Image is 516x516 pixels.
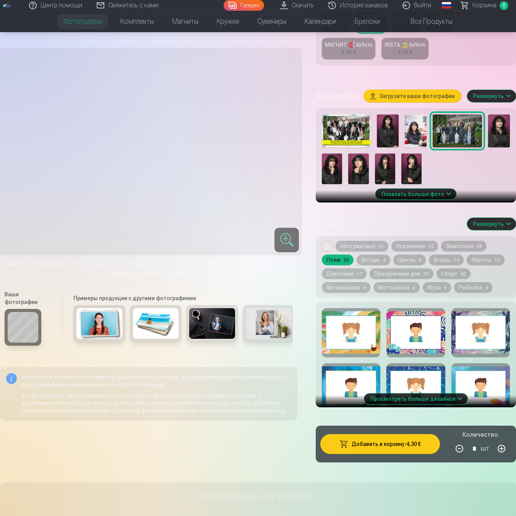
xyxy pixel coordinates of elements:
button: Игры6 [423,282,451,293]
p: Пожалуйста, проверьте внешний вид продукта перед заказом, фотографии на произведённом продукте бу... [21,373,291,389]
a: INSTA 🖼️ 6x9cm4,90 € [381,38,428,59]
button: Спорт60 [436,268,471,279]
a: Брелоки [346,11,389,32]
button: Праздничние дни37 [370,268,433,279]
span: 6 [444,285,446,291]
span: 15 [495,258,500,263]
span: 4 [383,258,386,263]
img: /fa1 [3,3,11,8]
h6: Примеры продукции с другими фотографиями [70,294,293,302]
span: 4 [412,285,415,291]
div: INSTA 🖼️ 6x9cm [385,41,425,49]
span: Корзина [472,1,497,10]
a: Кружки [208,11,248,32]
button: Развернуть [467,218,516,230]
button: Художники15 [391,241,438,251]
button: Животные28 [441,241,487,251]
span: 4 [485,285,488,291]
a: Все продукты [389,11,462,32]
button: Развернуть [467,90,516,102]
button: Загрузите ваши фотографии [364,90,461,102]
button: Пляж20 [322,255,354,265]
button: Мотоциклы4 [373,282,420,293]
span: Нажмите [182,261,204,267]
span: 37 [424,271,429,277]
span: 15 [428,244,433,249]
a: Фотографии [54,11,111,32]
a: Календари [295,11,346,32]
h5: Количество [462,430,498,439]
span: чтобы обрезать, повернуть или применить фильтр [107,261,293,276]
span: 0 [500,1,508,10]
span: Редакт. фото [214,261,248,267]
button: Абстрактные12 [336,241,388,251]
span: 28 [477,244,482,249]
div: 3,90 € [341,49,356,56]
a: Магниты [163,11,208,32]
h5: Дизайн [316,219,461,229]
div: МАГНИТ 🧲 6x9cm [325,41,372,49]
span: 17 [357,271,362,277]
button: Ягоды14 [429,255,464,265]
span: 14 [454,258,459,263]
span: " [248,261,251,267]
button: Фрукты15 [467,255,505,265]
div: 4,90 € [398,49,412,56]
span: 12 [378,244,384,249]
h3: Информация о продукте [6,488,510,502]
p: Все фотографии, представленные на нашем сайте, являются сжатыми копиями оригиналов с защитными зн... [21,392,291,415]
a: МАГНИТ 🧲 6x9cm3,90 € [322,38,375,59]
h5: Фотографии [316,91,358,101]
button: Цветы6 [393,255,426,265]
button: Добавить в корзину:4,30 € [320,434,440,454]
span: 9 [363,285,366,291]
h6: Ваши фотографии [5,291,52,306]
span: 60 [461,271,466,277]
span: 6 [419,258,421,263]
button: Автомобили9 [322,282,370,293]
div: шт. [481,439,491,458]
a: Комплекты [111,11,163,32]
button: Янтарь4 [357,255,390,265]
span: 20 [344,258,349,263]
span: " [204,261,207,267]
a: Сувениры [248,11,295,32]
button: Просмотреть больше дизайнов [364,394,468,404]
button: Рыбалка4 [454,282,492,293]
button: Показать больше фото [375,189,456,199]
button: Девочкам17 [322,268,367,279]
span: Нажмите на изображение, чтобы открыть расширенный просмотр [5,260,172,268]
